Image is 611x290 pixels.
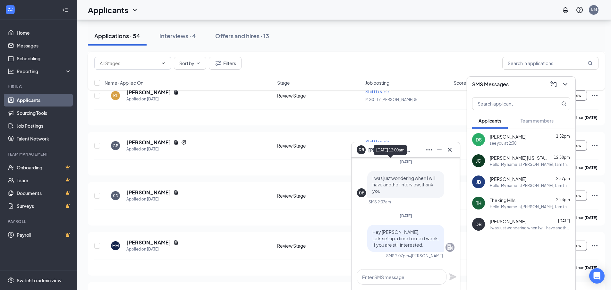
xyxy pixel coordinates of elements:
div: NM [591,7,597,13]
h3: SMS Messages [472,81,509,88]
div: Team Management [8,151,70,157]
svg: Ellipses [591,192,598,200]
span: Applicants [479,118,501,124]
a: Talent Network [17,132,72,145]
div: Hello, My name is [PERSON_NAME], I am the GM of [GEOGRAPHIC_DATA]. I want to sit down for an inte... [490,183,570,188]
div: Review Stage [277,142,361,149]
svg: WorkstreamLogo [7,6,13,13]
div: Switch to admin view [17,277,62,284]
span: Hey [PERSON_NAME], Lets set up a time for next week. If you are still interested. [372,229,439,248]
div: Open Intercom Messenger [589,268,605,284]
a: Job Postings [17,119,72,132]
svg: Collapse [62,7,68,13]
svg: ChevronDown [561,81,569,88]
div: [DATE] 12:00am [374,145,407,155]
span: Job posting [365,80,389,86]
svg: Ellipses [591,142,598,149]
svg: Settings [8,277,14,284]
button: Cross [445,145,455,155]
div: SMS 9:07am [369,199,391,205]
a: DocumentsCrown [17,187,72,200]
span: [DATE] [400,159,412,164]
h1: Applicants [88,4,128,15]
b: [DATE] [584,115,598,120]
span: Score [454,80,466,86]
div: Review Stage [277,192,361,199]
div: JB [476,179,481,185]
svg: MagnifyingGlass [588,61,593,66]
div: Review Stage [277,243,361,249]
span: Sort by [179,61,194,65]
input: Search in applications [502,57,598,70]
div: Applied on [DATE] [126,246,179,252]
div: Hello, My name is [PERSON_NAME], I am the GM of [GEOGRAPHIC_DATA]. I want to sit down for an inte... [490,204,570,209]
button: ComposeMessage [548,79,559,90]
div: JC [476,158,481,164]
span: [PERSON_NAME] [490,176,526,182]
span: • [PERSON_NAME] [409,253,443,259]
span: Theking Hills [490,197,515,203]
div: Applications · 54 [94,32,140,40]
button: ChevronDown [560,79,570,90]
button: Ellipses [424,145,434,155]
div: Hiring [8,84,70,90]
svg: Document [174,190,179,195]
span: MG0117 [PERSON_NAME] & ... [365,97,420,102]
button: Filter Filters [209,57,242,70]
svg: Analysis [8,68,14,74]
div: Interviews · 4 [159,32,196,40]
a: Sourcing Tools [17,107,72,119]
span: 12:23pm [554,197,570,202]
a: PayrollCrown [17,228,72,241]
svg: MagnifyingGlass [561,101,566,106]
svg: ChevronDown [196,61,201,66]
div: SD [113,193,118,199]
svg: Ellipses [591,242,598,250]
svg: Reapply [181,140,186,145]
span: 12:57pm [554,176,570,181]
div: Hello, My name is [PERSON_NAME], I am the GM of [GEOGRAPHIC_DATA]. I want to sit down for an inte... [490,162,570,167]
b: [DATE] [584,215,598,220]
a: Home [17,26,72,39]
div: DB [359,190,364,196]
svg: Document [174,240,179,245]
svg: ChevronDown [161,61,166,66]
span: [DATE] [400,213,412,218]
span: Name · Applied On [105,80,143,86]
div: Offers and hires · 13 [215,32,269,40]
svg: ChevronDown [131,6,139,14]
span: Team members [521,118,554,124]
span: [PERSON_NAME] [US_STATE] [490,155,547,161]
div: I was just wondering when I will have another interview, thank you [490,225,570,231]
span: I was just wondering when I will have another interview, thank you [372,175,435,194]
a: OnboardingCrown [17,161,72,174]
span: [PERSON_NAME] Bewall [368,146,413,153]
svg: Plane [449,273,457,281]
svg: ComposeMessage [550,81,557,88]
span: 1:52pm [556,134,570,139]
h5: [PERSON_NAME] [126,139,171,146]
button: Minimize [434,145,445,155]
svg: Minimize [436,146,443,154]
input: All Stages [100,60,158,67]
a: TeamCrown [17,174,72,187]
div: see you at 2:30 [490,141,516,146]
span: [PERSON_NAME] [490,218,526,225]
div: Payroll [8,219,70,224]
div: DS [476,136,482,143]
a: Scheduling [17,52,72,65]
div: DB [475,221,482,227]
div: Applied on [DATE] [126,196,179,202]
div: Reporting [17,68,72,74]
a: SurveysCrown [17,200,72,212]
div: SMS 2:07pm [386,253,409,259]
button: Sort byChevronDown [174,57,206,70]
div: Applied on [DATE] [126,96,179,102]
svg: Filter [214,59,222,67]
svg: Company [446,243,454,251]
svg: QuestionInfo [576,6,583,14]
b: [DATE] [584,165,598,170]
svg: Document [174,140,179,145]
h5: [PERSON_NAME] [126,189,171,196]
